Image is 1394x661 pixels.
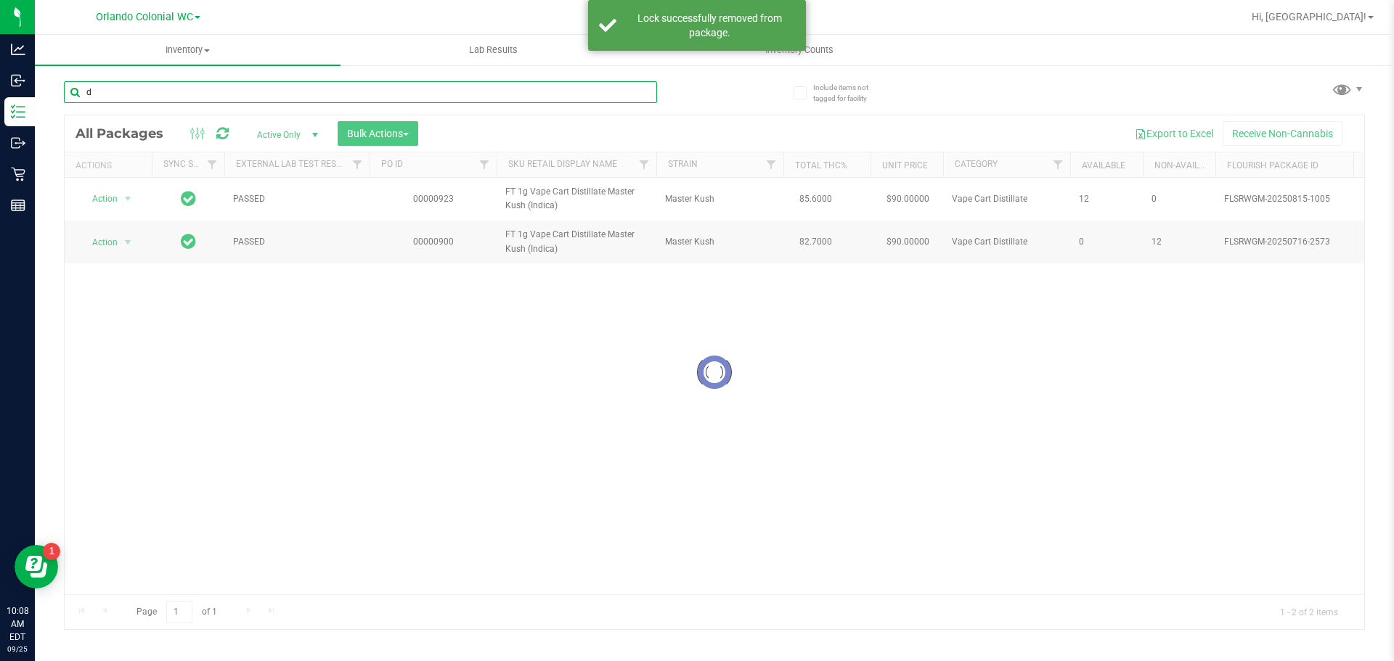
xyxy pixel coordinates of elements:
[7,604,28,644] p: 10:08 AM EDT
[813,82,886,104] span: Include items not tagged for facility
[11,104,25,119] inline-svg: Inventory
[1252,11,1366,22] span: Hi, [GEOGRAPHIC_DATA]!
[449,44,537,57] span: Lab Results
[7,644,28,654] p: 09/25
[624,11,795,40] div: Lock successfully removed from package.
[35,35,341,65] a: Inventory
[341,35,646,65] a: Lab Results
[11,42,25,57] inline-svg: Analytics
[15,545,58,588] iframe: Resource center
[11,198,25,213] inline-svg: Reports
[11,73,25,88] inline-svg: Inbound
[11,136,25,150] inline-svg: Outbound
[64,81,657,103] input: Search Package ID, Item Name, SKU, Lot or Part Number...
[43,543,60,560] iframe: Resource center unread badge
[35,44,341,57] span: Inventory
[96,11,193,23] span: Orlando Colonial WC
[11,167,25,181] inline-svg: Retail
